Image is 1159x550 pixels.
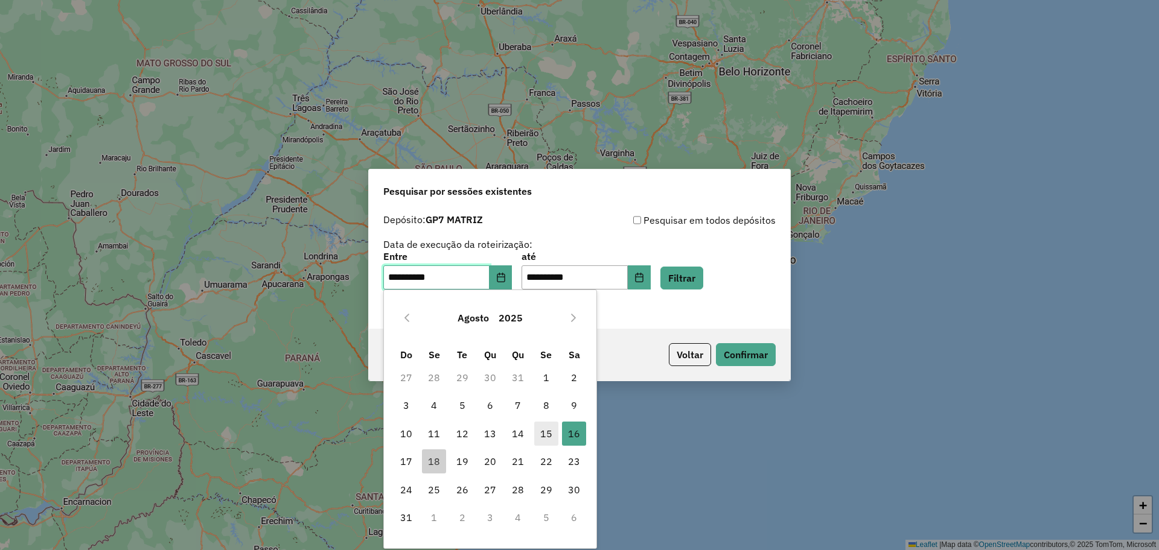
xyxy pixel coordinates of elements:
[504,391,532,419] td: 7
[562,449,586,473] span: 23
[504,447,532,475] td: 21
[394,393,418,417] span: 3
[560,447,588,475] td: 23
[478,393,502,417] span: 6
[450,478,474,502] span: 26
[420,420,448,447] td: 11
[422,422,446,446] span: 11
[420,391,448,419] td: 4
[506,422,530,446] span: 14
[504,420,532,447] td: 14
[420,364,448,391] td: 28
[564,308,583,327] button: Next Month
[394,505,418,529] span: 31
[453,303,494,332] button: Choose Month
[429,349,440,361] span: Se
[420,504,448,531] td: 1
[532,475,560,503] td: 29
[562,422,586,446] span: 16
[422,393,446,417] span: 4
[532,364,560,391] td: 1
[392,504,420,531] td: 31
[476,447,504,475] td: 20
[392,447,420,475] td: 17
[560,364,588,391] td: 2
[392,364,420,391] td: 27
[569,349,580,361] span: Sa
[532,391,560,419] td: 8
[562,365,586,390] span: 2
[562,478,586,502] span: 30
[400,349,412,361] span: Do
[448,420,476,447] td: 12
[448,475,476,503] td: 26
[478,478,502,502] span: 27
[669,343,711,366] button: Voltar
[450,393,474,417] span: 5
[394,478,418,502] span: 24
[397,308,417,327] button: Previous Month
[422,449,446,473] span: 18
[476,504,504,531] td: 3
[562,393,586,417] span: 9
[484,349,496,361] span: Qu
[534,422,558,446] span: 15
[534,478,558,502] span: 29
[534,365,558,390] span: 1
[476,475,504,503] td: 27
[448,391,476,419] td: 5
[540,349,552,361] span: Se
[504,475,532,503] td: 28
[560,475,588,503] td: 30
[457,349,467,361] span: Te
[426,213,483,226] strong: GP7 MATRIZ
[450,449,474,473] span: 19
[383,237,532,251] label: Data de execução da roteirização:
[506,393,530,417] span: 7
[532,504,560,531] td: 5
[534,449,558,473] span: 22
[476,364,504,391] td: 30
[560,391,588,419] td: 9
[450,422,474,446] span: 12
[448,504,476,531] td: 2
[392,475,420,503] td: 24
[660,267,703,289] button: Filtrar
[478,449,502,473] span: 20
[504,504,532,531] td: 4
[422,478,446,502] span: 25
[383,249,512,264] label: Entre
[490,265,512,289] button: Choose Date
[506,478,530,502] span: 28
[560,504,588,531] td: 6
[628,265,651,289] button: Choose Date
[392,391,420,419] td: 3
[478,422,502,446] span: 13
[522,249,650,264] label: até
[383,184,532,198] span: Pesquisar por sessões existentes
[448,364,476,391] td: 29
[420,447,448,475] td: 18
[534,393,558,417] span: 8
[394,422,418,446] span: 10
[532,447,560,475] td: 22
[560,420,588,447] td: 16
[579,213,776,227] div: Pesquisar em todos depósitos
[383,212,483,227] label: Depósito:
[506,449,530,473] span: 21
[476,420,504,447] td: 13
[420,475,448,503] td: 25
[494,303,528,332] button: Choose Year
[448,447,476,475] td: 19
[383,289,597,548] div: Choose Date
[716,343,776,366] button: Confirmar
[532,420,560,447] td: 15
[392,420,420,447] td: 10
[504,364,532,391] td: 31
[512,349,524,361] span: Qu
[476,391,504,419] td: 6
[394,449,418,473] span: 17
